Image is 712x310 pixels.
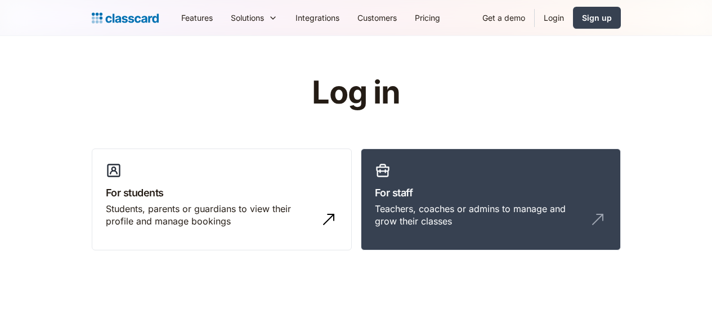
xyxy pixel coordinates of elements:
[535,5,573,30] a: Login
[473,5,534,30] a: Get a demo
[92,10,159,26] a: Logo
[375,185,607,200] h3: For staff
[172,5,222,30] a: Features
[222,5,286,30] div: Solutions
[375,203,584,228] div: Teachers, coaches or admins to manage and grow their classes
[573,7,621,29] a: Sign up
[286,5,348,30] a: Integrations
[406,5,449,30] a: Pricing
[361,149,621,251] a: For staffTeachers, coaches or admins to manage and grow their classes
[231,12,264,24] div: Solutions
[106,185,338,200] h3: For students
[348,5,406,30] a: Customers
[92,149,352,251] a: For studentsStudents, parents or guardians to view their profile and manage bookings
[106,203,315,228] div: Students, parents or guardians to view their profile and manage bookings
[177,75,535,110] h1: Log in
[582,12,612,24] div: Sign up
